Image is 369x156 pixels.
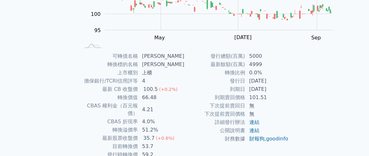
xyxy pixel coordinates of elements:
[245,60,289,69] td: 4999
[80,85,138,93] td: 最新 CB 收盤價
[245,77,289,85] td: [DATE]
[80,102,138,118] td: CBAS 權利金（百元報價）
[156,136,174,141] span: (+0.6%)
[266,136,288,142] a: goodinfo
[184,102,245,110] td: 下次提前賣回日
[184,93,245,102] td: 到期賣回價格
[80,134,138,142] td: 最新股票收盤價
[311,35,321,41] tspan: Sep
[249,119,259,125] a: 連結
[80,126,138,134] td: 轉換溢價率
[142,85,159,93] div: 100.5
[80,142,138,151] td: 目前轉換價
[245,102,289,110] td: 無
[159,87,178,92] span: (+0.2%)
[154,35,165,41] tspan: May
[249,127,259,133] a: 連結
[91,11,101,17] tspan: 100
[245,93,289,102] td: 101.51
[184,135,245,143] td: 財務數據
[138,126,184,134] td: 51.2%
[138,77,184,85] td: 4
[245,69,289,77] td: 0.0%
[80,77,138,85] td: 擔保銀行/TCRI信用評等
[80,60,138,69] td: 轉換標的名稱
[80,118,138,126] td: CBAS 折現率
[184,69,245,77] td: 轉換比例
[245,52,289,60] td: 5000
[184,85,245,93] td: 到期日
[80,93,138,102] td: 轉換價值
[245,85,289,93] td: [DATE]
[249,136,264,142] a: 財報狗
[138,93,184,102] td: 66.48
[184,60,245,69] td: 最新餘額(百萬)
[138,69,184,77] td: 上櫃
[138,52,184,60] td: [PERSON_NAME]
[184,52,245,60] td: 發行總額(百萬)
[138,142,184,151] td: 53.7
[184,77,245,85] td: 發行日
[245,110,289,118] td: 無
[234,34,252,40] tspan: [DATE]
[138,118,184,126] td: 4.0%
[94,27,101,33] tspan: 95
[245,135,289,143] td: ,
[138,102,184,118] td: 4.21
[184,110,245,118] td: 下次提前賣回價格
[184,118,245,126] td: 詳細發行辦法
[80,52,138,60] td: 可轉債名稱
[142,134,156,142] div: 35.7
[138,60,184,69] td: [PERSON_NAME]
[80,69,138,77] td: 上市櫃別
[184,126,245,135] td: 公開說明書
